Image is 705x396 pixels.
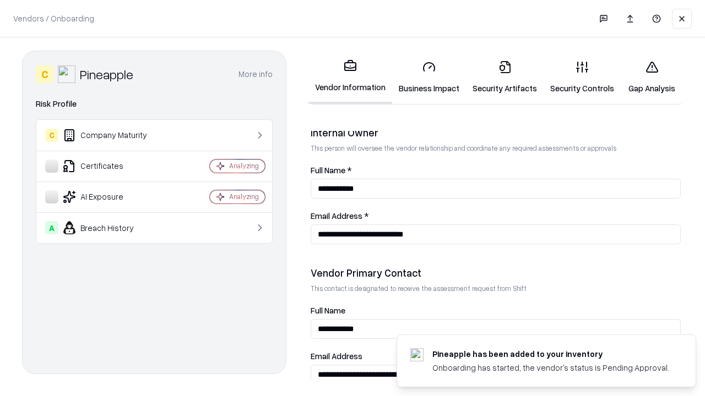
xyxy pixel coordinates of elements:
img: Pineapple [58,65,75,83]
div: Risk Profile [36,97,273,111]
label: Full Name * [311,166,681,174]
div: Internal Owner [311,126,681,139]
label: Email Address * [311,212,681,220]
div: Company Maturity [45,129,177,142]
div: Pineapple has been added to your inventory [432,348,669,360]
div: Vendor Primary Contact [311,266,681,279]
div: Analyzing [229,192,259,201]
a: Vendor Information [308,51,392,104]
div: AI Exposure [45,190,177,204]
button: More info [238,64,273,84]
div: Breach History [45,221,177,234]
a: Security Controls [544,52,621,103]
p: Vendors / Onboarding [13,13,94,24]
img: pineappleenergy.com [410,348,424,361]
a: Business Impact [392,52,466,103]
p: This contact is designated to receive the assessment request from Shift [311,284,681,293]
a: Security Artifacts [466,52,544,103]
p: This person will oversee the vendor relationship and coordinate any required assessments or appro... [311,144,681,153]
a: Gap Analysis [621,52,683,103]
div: Certificates [45,159,177,173]
div: C [45,129,58,142]
div: C [36,65,53,83]
div: A [45,221,58,234]
div: Analyzing [229,161,259,170]
label: Email Address [311,352,681,360]
label: Full Name [311,306,681,315]
div: Onboarding has started, the vendor's status is Pending Approval. [432,362,669,373]
div: Pineapple [80,65,133,83]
